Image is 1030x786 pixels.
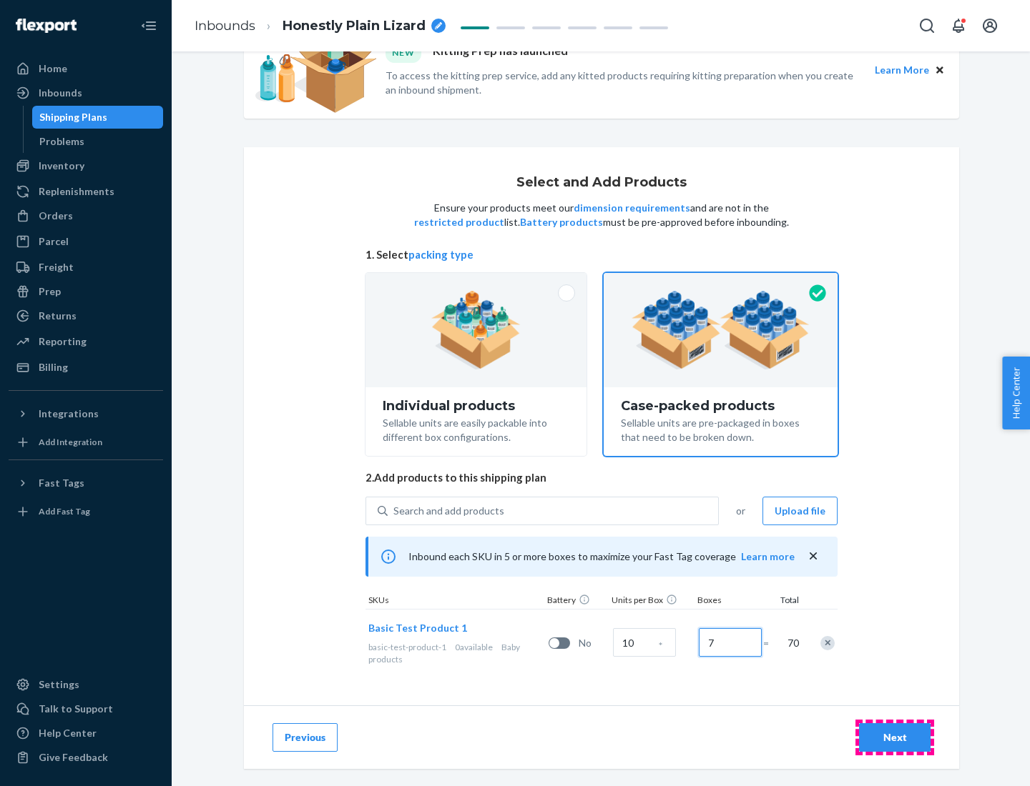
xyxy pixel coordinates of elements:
[9,280,163,303] a: Prep
[574,201,690,215] button: dimension requirements
[9,356,163,379] a: Billing
[976,11,1004,40] button: Open account menu
[431,291,521,369] img: individual-pack.facf35554cb0f1810c75b2bd6df2d64e.png
[39,360,68,374] div: Billing
[9,154,163,177] a: Inventory
[195,18,255,34] a: Inbounds
[368,641,543,665] div: Baby products
[9,697,163,720] a: Talk to Support
[9,230,163,253] a: Parcel
[516,176,687,190] h1: Select and Add Products
[383,399,569,413] div: Individual products
[9,57,163,80] a: Home
[785,636,799,650] span: 70
[32,106,164,129] a: Shipping Plans
[9,256,163,279] a: Freight
[913,11,941,40] button: Open Search Box
[9,204,163,227] a: Orders
[39,234,69,249] div: Parcel
[39,110,107,124] div: Shipping Plans
[875,62,929,78] button: Learn More
[273,723,338,752] button: Previous
[433,43,568,62] p: Kitting Prep has launched
[806,549,820,564] button: close
[9,402,163,425] button: Integrations
[932,62,948,78] button: Close
[9,500,163,523] a: Add Fast Tag
[16,19,77,33] img: Flexport logo
[579,636,607,650] span: No
[368,622,467,634] span: Basic Test Product 1
[39,184,114,199] div: Replenishments
[455,642,493,652] span: 0 available
[39,702,113,716] div: Talk to Support
[386,43,421,62] div: NEW
[414,215,504,229] button: restricted product
[9,304,163,327] a: Returns
[609,594,695,609] div: Units per Box
[39,750,108,765] div: Give Feedback
[413,201,790,229] p: Ensure your products meet our and are not in the list. must be pre-approved before inbounding.
[39,726,97,740] div: Help Center
[544,594,609,609] div: Battery
[736,504,745,518] span: or
[383,413,569,444] div: Sellable units are easily packable into different box configurations.
[366,470,838,485] span: 2. Add products to this shipping plan
[39,334,87,349] div: Reporting
[39,159,84,173] div: Inventory
[39,134,84,149] div: Problems
[39,61,67,76] div: Home
[632,291,810,369] img: case-pack.59cecea509d18c883b923b81aeac6d0b.png
[39,505,90,517] div: Add Fast Tag
[39,677,79,692] div: Settings
[859,723,931,752] button: Next
[9,81,163,104] a: Inbounds
[621,399,820,413] div: Case-packed products
[763,636,778,650] span: =
[9,330,163,353] a: Reporting
[9,746,163,769] button: Give Feedback
[393,504,504,518] div: Search and add products
[32,130,164,153] a: Problems
[39,476,84,490] div: Fast Tags
[520,215,603,229] button: Battery products
[695,594,766,609] div: Boxes
[386,69,862,97] p: To access the kitting prep service, add any kitted products requiring kitting preparation when yo...
[366,247,838,262] span: 1. Select
[134,11,163,40] button: Close Navigation
[9,722,163,745] a: Help Center
[1002,357,1030,429] button: Help Center
[9,472,163,494] button: Fast Tags
[366,537,838,577] div: Inbound each SKU in 5 or more boxes to maximize your Fast Tag coverage
[9,673,163,696] a: Settings
[9,180,163,203] a: Replenishments
[368,621,467,635] button: Basic Test Product 1
[366,594,544,609] div: SKUs
[39,309,77,323] div: Returns
[766,594,802,609] div: Total
[368,642,446,652] span: basic-test-product-1
[283,17,426,36] span: Honestly Plain Lizard
[39,86,82,100] div: Inbounds
[820,636,835,650] div: Remove Item
[762,497,838,525] button: Upload file
[871,730,918,745] div: Next
[699,628,762,657] input: Number of boxes
[39,209,73,223] div: Orders
[39,436,102,448] div: Add Integration
[613,628,676,657] input: Case Quantity
[9,431,163,454] a: Add Integration
[183,5,457,47] ol: breadcrumbs
[621,413,820,444] div: Sellable units are pre-packaged in boxes that need to be broken down.
[39,284,61,299] div: Prep
[39,407,99,421] div: Integrations
[408,247,474,262] button: packing type
[39,260,74,274] div: Freight
[944,11,973,40] button: Open notifications
[741,549,795,564] button: Learn more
